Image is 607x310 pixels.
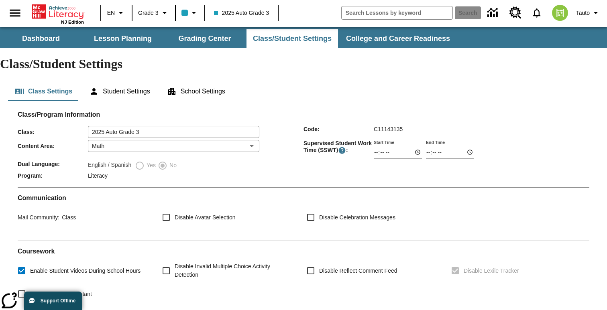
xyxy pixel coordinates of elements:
span: Code : [303,126,374,132]
label: End Time [426,139,445,145]
div: Communication [18,194,589,234]
span: Program : [18,172,88,179]
div: Home [32,3,84,24]
span: Class [59,214,76,221]
a: Notifications [526,2,547,23]
a: Home [32,4,84,20]
button: Support Offline [24,292,82,310]
a: Data Center [483,2,505,24]
button: Grading Center [165,29,245,48]
img: avatar image [552,5,568,21]
span: Tauto [576,9,590,17]
button: Supervised Student Work Time is the timeframe when students can take LevelSet and when lessons ar... [338,146,346,154]
span: Disable Celebration Messages [319,213,395,222]
span: Mail Community : [18,214,59,221]
button: Language: EN, Select a language [104,6,129,20]
h2: Communication [18,194,589,202]
label: English / Spanish [88,161,131,170]
span: NJ Edition [61,20,84,24]
button: Class color is light blue. Change class color [178,6,202,20]
span: Supervised Student Work Time (SSWT) : [303,140,374,154]
span: Yes [145,161,156,170]
span: Grade 3 [138,9,159,17]
span: C11143135 [374,126,403,132]
span: No [167,161,177,170]
button: Class Settings [8,82,79,101]
input: Class [88,126,259,138]
span: Disable Lexile Tracker [464,267,519,275]
span: Disable Reflect Comment Feed [319,267,397,275]
button: Student Settings [83,82,156,101]
span: Disable Invalid Multiple Choice Activity Detection [175,262,294,279]
span: Disable Avatar Selection [175,213,236,222]
label: Start Time [374,139,394,145]
h2: Course work [18,247,589,255]
h2: Class/Program Information [18,111,589,118]
span: Content Area : [18,143,88,149]
div: Class/Program Information [18,119,589,181]
button: School Settings [161,82,232,101]
button: Select a new avatar [547,2,573,23]
span: 2025 Auto Grade 3 [214,9,269,17]
span: Enable Student Videos During School Hours [30,267,141,275]
a: Resource Center, Will open in new tab [505,2,526,24]
span: Disable Writing Assistant [30,290,92,298]
span: Support Offline [41,298,75,304]
button: College and Career Readiness [340,29,456,48]
button: Dashboard [1,29,81,48]
button: Profile/Settings [573,6,604,20]
div: Coursework [18,247,589,302]
button: Grade: Grade 3, Select a grade [135,6,173,20]
span: Dual Language : [18,161,88,167]
span: EN [107,9,115,17]
div: Math [88,140,259,152]
button: Class/Student Settings [246,29,338,48]
button: Lesson Planning [83,29,163,48]
span: Literacy [88,172,108,179]
input: search field [342,6,452,19]
button: Open side menu [3,1,27,25]
div: Class/Student Settings [8,82,599,101]
span: Class : [18,129,88,135]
